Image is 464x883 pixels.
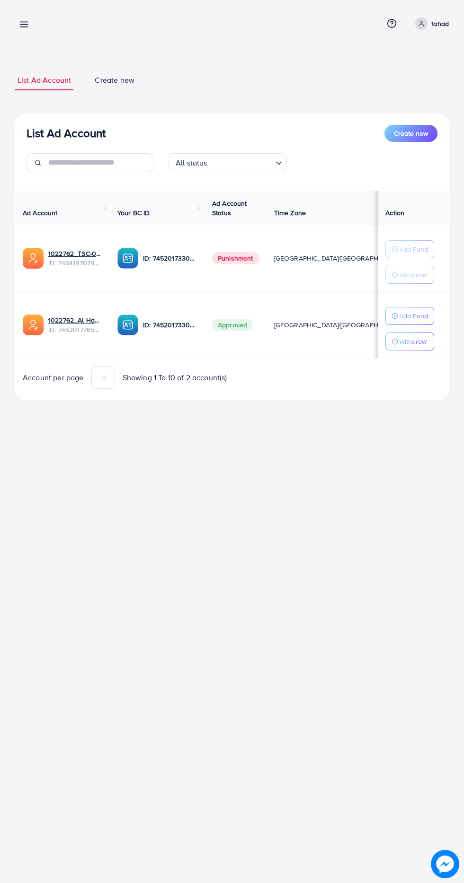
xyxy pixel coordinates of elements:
[143,319,197,331] p: ID: 7452017330445533200
[394,129,428,138] span: Create new
[23,315,44,335] img: ic-ads-acc.e4c84228.svg
[212,319,253,331] span: Approved
[48,249,102,268] div: <span class='underline'>1022762_TSC-01_1737893822201</span></br>7464197079427137537
[385,307,434,325] button: Add Fund
[48,325,102,334] span: ID: 7452017765898354704
[117,315,138,335] img: ic-ba-acc.ded83a64.svg
[385,240,434,258] button: Add Fund
[143,253,197,264] p: ID: 7452017330445533200
[399,336,427,347] p: Withdraw
[48,315,102,325] a: 1022762_Al Hamd Traders_1735058097282
[274,208,306,218] span: Time Zone
[385,332,434,350] button: Withdraw
[399,269,427,280] p: Withdraw
[18,75,71,86] span: List Ad Account
[117,248,138,269] img: ic-ba-acc.ded83a64.svg
[169,153,287,172] div: Search for option
[23,248,44,269] img: ic-ads-acc.e4c84228.svg
[385,208,404,218] span: Action
[399,310,428,322] p: Add Fund
[48,315,102,335] div: <span class='underline'>1022762_Al Hamd Traders_1735058097282</span></br>7452017765898354704
[431,18,449,29] p: fahad
[27,126,106,140] h3: List Ad Account
[48,258,102,268] span: ID: 7464197079427137537
[431,850,459,878] img: image
[212,199,247,218] span: Ad Account Status
[274,320,406,330] span: [GEOGRAPHIC_DATA]/[GEOGRAPHIC_DATA]
[23,372,84,383] span: Account per page
[385,266,434,284] button: Withdraw
[23,208,58,218] span: Ad Account
[274,254,406,263] span: [GEOGRAPHIC_DATA]/[GEOGRAPHIC_DATA]
[117,208,150,218] span: Your BC ID
[210,154,272,170] input: Search for option
[399,244,428,255] p: Add Fund
[411,17,449,30] a: fahad
[123,372,227,383] span: Showing 1 To 10 of 2 account(s)
[174,156,209,170] span: All status
[95,75,134,86] span: Create new
[384,125,437,142] button: Create new
[48,249,102,258] a: 1022762_TSC-01_1737893822201
[212,252,259,264] span: Punishment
